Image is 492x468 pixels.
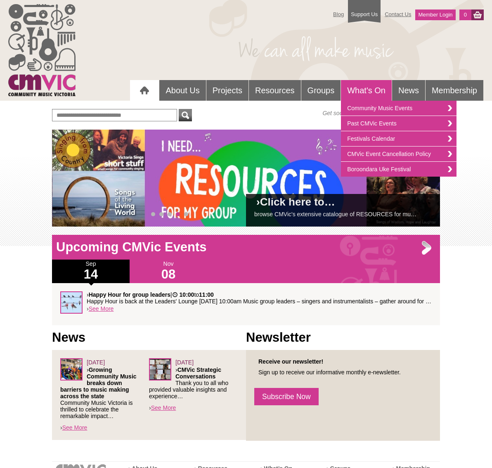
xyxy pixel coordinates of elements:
[89,291,170,298] strong: Happy Hour for group leaders
[52,329,246,346] h1: News
[130,268,207,281] h1: 08
[60,358,83,381] img: Screenshot_2025-06-03_at_4.38.34%E2%80%AFPM.png
[246,329,440,346] h1: Newsletter
[258,358,323,365] strong: Receive our newsletter!
[149,358,171,381] img: Leaders-Forum_sq.png
[60,291,432,317] div: ›
[52,239,440,255] h1: Upcoming CMVic Events
[87,291,432,305] p: › | to Happy Hour is back at the Leaders' Lounge [DATE] 10:00am Music group leaders – singers and...
[260,196,335,208] a: Click here to…
[254,198,432,210] h2: ›
[149,358,238,412] div: ›
[254,369,432,376] p: Sign up to receive our informative monthly e-newsletter.
[341,162,457,177] a: Boroondara Uke Festival
[151,404,176,411] a: See More
[381,7,415,21] a: Contact Us
[159,80,206,101] a: About Us
[249,80,301,101] a: Resources
[459,9,471,20] a: 0
[87,359,105,366] span: [DATE]
[180,291,194,298] strong: 10:00
[149,366,238,399] p: › Thank you to all who provided valuable insights and experience…
[341,131,457,147] a: Festivals Calendar
[130,260,207,283] div: Nov
[322,109,369,117] span: Get social with us!
[426,80,483,101] a: Membership
[8,4,76,96] img: cmvic_logo.png
[415,9,455,20] a: Member Login
[329,7,348,21] a: Blog
[199,291,214,298] strong: 11:00
[175,366,221,380] strong: CMVic Strategic Conversations
[52,260,130,283] div: Sep
[62,424,88,431] a: See More
[60,366,149,419] p: › Community Music Victoria is thrilled to celebrate the remarkable impact…
[206,80,248,101] a: Projects
[52,268,130,281] h1: 14
[60,291,83,314] img: Happy_Hour_sq.jpg
[60,366,137,399] strong: Growing Community Music breaks down barriers to music making across the state
[254,211,455,217] a: browse CMVic's extensive catalogue of RESOURCES for music group leaders
[60,358,149,432] div: ›
[341,80,392,101] a: What's On
[392,80,425,101] a: News
[89,305,114,312] a: See More
[301,80,341,101] a: Groups
[341,101,457,116] a: Community Music Events
[341,116,457,131] a: Past CMVic Events
[175,359,194,366] span: [DATE]
[254,388,319,405] a: Subscribe Now
[341,147,457,162] a: CMVic Event Cancellation Policy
